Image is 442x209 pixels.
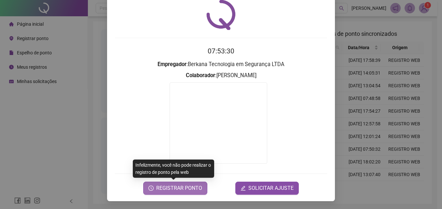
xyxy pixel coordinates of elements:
strong: Colaborador [186,72,215,78]
time: 07:53:30 [208,47,234,55]
h3: : [PERSON_NAME] [115,71,327,80]
span: SOLICITAR AJUSTE [248,184,294,192]
div: Infelizmente, você não pode realizar o registro de ponto pela web [133,160,214,178]
strong: Empregador [158,61,186,67]
span: clock-circle [148,186,154,191]
h3: : Berkana Tecnologia em Segurança LTDA [115,60,327,69]
button: editSOLICITAR AJUSTE [235,182,299,195]
span: REGISTRAR PONTO [156,184,202,192]
span: edit [241,186,246,191]
button: REGISTRAR PONTO [143,182,207,195]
